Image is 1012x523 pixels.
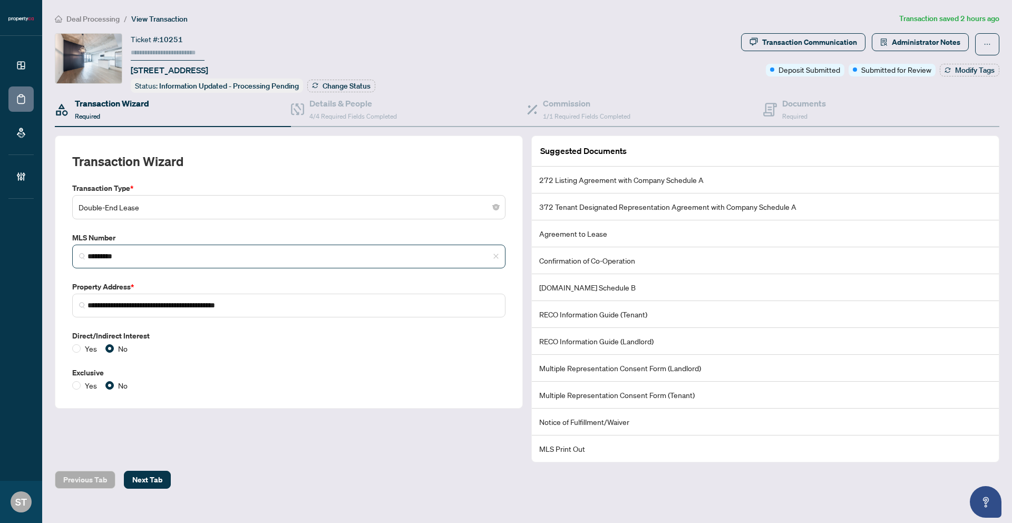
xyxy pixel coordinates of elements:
[114,343,132,354] span: No
[124,13,127,25] li: /
[779,64,840,75] span: Deposit Submitted
[782,97,826,110] h4: Documents
[72,182,505,194] label: Transaction Type
[81,343,101,354] span: Yes
[131,64,208,76] span: [STREET_ADDRESS]
[970,486,1001,518] button: Open asap
[72,232,505,244] label: MLS Number
[540,144,627,158] article: Suggested Documents
[532,167,999,193] li: 272 Listing Agreement with Company Schedule A
[532,355,999,382] li: Multiple Representation Consent Form (Landlord)
[124,471,171,489] button: Next Tab
[741,33,865,51] button: Transaction Communication
[159,35,183,44] span: 10251
[66,14,120,24] span: Deal Processing
[72,330,505,342] label: Direct/Indirect Interest
[131,14,188,24] span: View Transaction
[307,80,375,92] button: Change Status
[493,204,499,210] span: close-circle
[984,41,991,48] span: ellipsis
[159,81,299,91] span: Information Updated - Processing Pending
[532,409,999,435] li: Notice of Fulfillment/Waiver
[493,253,499,259] span: close
[15,495,27,509] span: ST
[762,34,857,51] div: Transaction Communication
[55,15,62,23] span: home
[532,328,999,355] li: RECO Information Guide (Landlord)
[72,153,183,170] h2: Transaction Wizard
[872,33,969,51] button: Administrator Notes
[543,97,630,110] h4: Commission
[131,33,183,45] div: Ticket #:
[79,197,499,217] span: Double-End Lease
[309,97,397,110] h4: Details & People
[955,66,995,74] span: Modify Tags
[532,274,999,301] li: [DOMAIN_NAME] Schedule B
[532,220,999,247] li: Agreement to Lease
[532,193,999,220] li: 372 Tenant Designated Representation Agreement with Company Schedule A
[940,64,999,76] button: Modify Tags
[81,380,101,391] span: Yes
[55,471,115,489] button: Previous Tab
[532,435,999,462] li: MLS Print Out
[532,382,999,409] li: Multiple Representation Consent Form (Tenant)
[8,16,34,22] img: logo
[75,97,149,110] h4: Transaction Wizard
[532,247,999,274] li: Confirmation of Co-Operation
[132,471,162,488] span: Next Tab
[532,301,999,328] li: RECO Information Guide (Tenant)
[72,281,505,293] label: Property Address
[309,112,397,120] span: 4/4 Required Fields Completed
[543,112,630,120] span: 1/1 Required Fields Completed
[75,112,100,120] span: Required
[114,380,132,391] span: No
[323,82,371,90] span: Change Status
[861,64,931,75] span: Submitted for Review
[782,112,807,120] span: Required
[880,38,888,46] span: solution
[79,253,85,259] img: search_icon
[899,13,999,25] article: Transaction saved 2 hours ago
[72,367,505,379] label: Exclusive
[131,79,303,93] div: Status:
[79,302,85,308] img: search_icon
[892,34,960,51] span: Administrator Notes
[55,34,122,83] img: IMG-E12337396_1.jpg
